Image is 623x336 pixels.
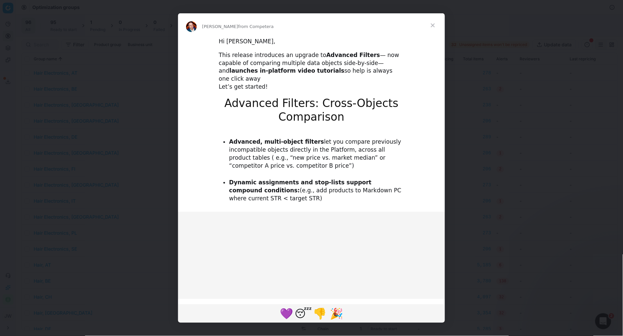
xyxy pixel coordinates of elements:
[280,307,293,320] span: 💜
[295,307,312,320] span: 😴
[328,305,345,321] span: tada reaction
[238,24,274,29] span: from Competera
[202,24,238,29] span: [PERSON_NAME]
[313,307,327,320] span: 👎
[229,138,324,145] b: Advanced, multi-object filters
[229,67,345,74] b: launches in-platform video tutorials
[278,305,295,321] span: purple heart reaction
[330,307,343,320] span: 🎉
[219,51,404,91] div: This release introduces an upgrade to — now capable of comparing multiple data objects side-by-si...
[311,305,328,321] span: 1 reaction
[219,97,404,128] h1: Advanced Filters: Cross-Objects Comparison
[421,13,445,37] span: Close
[219,38,404,46] div: Hi [PERSON_NAME],
[186,21,197,32] img: Profile image for Dmitriy
[229,179,404,203] li: (e.g., add products to Markdown PC where current STR < target STR)
[229,138,404,170] li: let you compare previously incompatible objects directly in the Platform, across all product tabl...
[327,52,380,58] b: Advanced Filters
[229,179,372,194] b: Dynamic assignments and stop-lists support compound conditions:
[295,305,311,321] span: sleeping reaction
